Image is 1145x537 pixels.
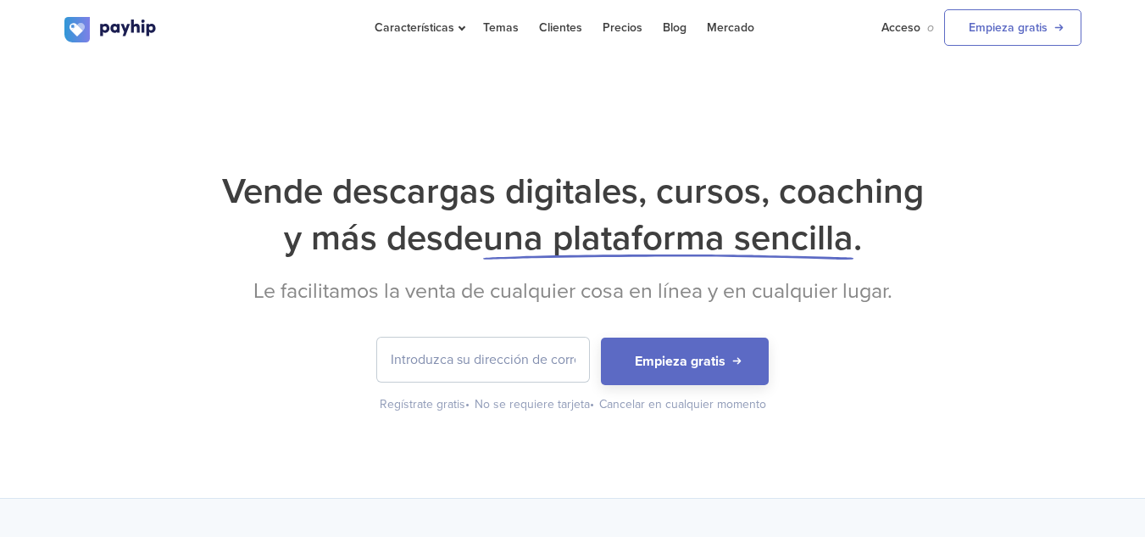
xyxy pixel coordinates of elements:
[663,20,686,35] font: Blog
[539,20,582,35] font: Clientes
[603,20,642,35] font: Precios
[944,9,1081,46] a: Empieza gratis
[375,20,454,35] font: Características
[601,338,769,385] button: Empieza gratis
[853,216,862,260] font: .
[590,397,594,411] font: •
[881,20,920,35] font: Acceso
[253,278,892,304] font: Le facilitamos la venta de cualquier cosa en línea y en cualquier lugar.
[475,397,590,411] font: No se requiere tarjeta
[222,170,924,213] font: Vende descargas digitales, cursos, coaching
[969,20,1048,35] font: Empieza gratis
[284,216,483,260] font: y más desde
[380,397,465,411] font: Regístrate gratis
[707,20,754,35] font: Mercado
[483,20,519,35] font: Temas
[635,353,725,370] font: Empieza gratis
[465,397,470,411] font: •
[377,338,589,382] input: Introduzca su dirección de correo electrónico
[927,20,934,35] font: o
[64,17,158,42] img: logo.svg
[483,216,853,260] font: una plataforma sencilla
[599,397,766,411] font: Cancelar en cualquier momento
